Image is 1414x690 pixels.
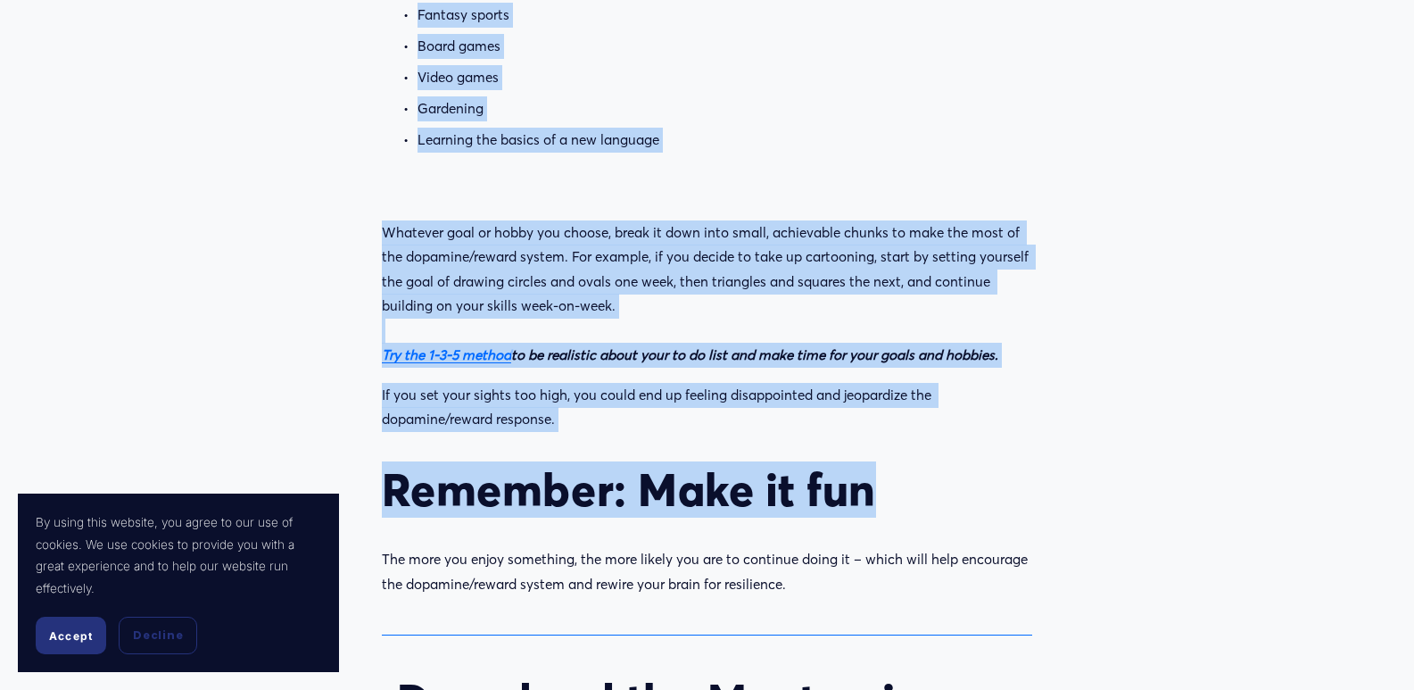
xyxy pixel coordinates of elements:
[382,547,1032,596] p: The more you enjoy something, the more likely you are to continue doing it – which will help enco...
[418,34,1032,59] p: Board games
[382,462,1032,517] h2: Remember: Make it fun
[382,220,1032,368] p: Whatever goal or hobby you choose, break it down into small, achievable chunks to make the most o...
[36,511,321,599] p: By using this website, you agree to our use of cookies. We use cookies to provide you with a grea...
[418,3,1032,28] p: Fantasy sports
[133,628,183,644] span: Decline
[511,346,998,363] em: to be realistic about your to do list and make time for your goals and hobbies.
[382,383,1032,432] p: If you set your sights too high, you could end up feeling disappointed and jeopardize the dopamin...
[382,346,511,363] a: Try the 1-3-5 method
[18,494,339,672] section: Cookie banner
[119,617,197,654] button: Decline
[36,617,106,654] button: Accept
[418,96,1032,121] p: Gardening
[418,65,1032,90] p: Video games
[49,629,93,643] span: Accept
[418,128,1032,153] p: Learning the basics of a new language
